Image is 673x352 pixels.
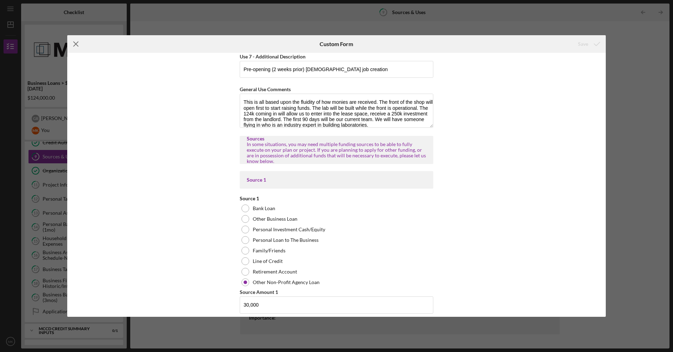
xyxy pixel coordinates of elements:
textarea: This is all based upon the fluidity of how monies are received. The front of the shop will open f... [240,94,433,127]
div: Source 1 [240,196,433,201]
label: Use 7 - Additional Description [240,54,306,59]
label: Personal Loan to The Business [253,237,319,243]
label: General Use Comments [240,86,291,92]
label: Other Non-Profit Agency Loan [253,279,320,285]
label: Line of Credit [253,258,283,264]
label: Bank Loan [253,206,275,211]
label: Other Business Loan [253,216,297,222]
label: Family/Friends [253,248,285,253]
label: Personal Investment Cash/Equity [253,227,325,232]
div: In some situations, you may need multiple funding sources to be able to fully execute on your pla... [247,142,426,164]
h6: Custom Form [320,41,353,47]
label: Source Amount 1 [240,289,278,295]
label: Retirement Account [253,269,297,275]
div: Source 1 [247,177,426,183]
button: Save [571,37,606,51]
div: Save [578,37,588,51]
div: Sources [247,136,426,142]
